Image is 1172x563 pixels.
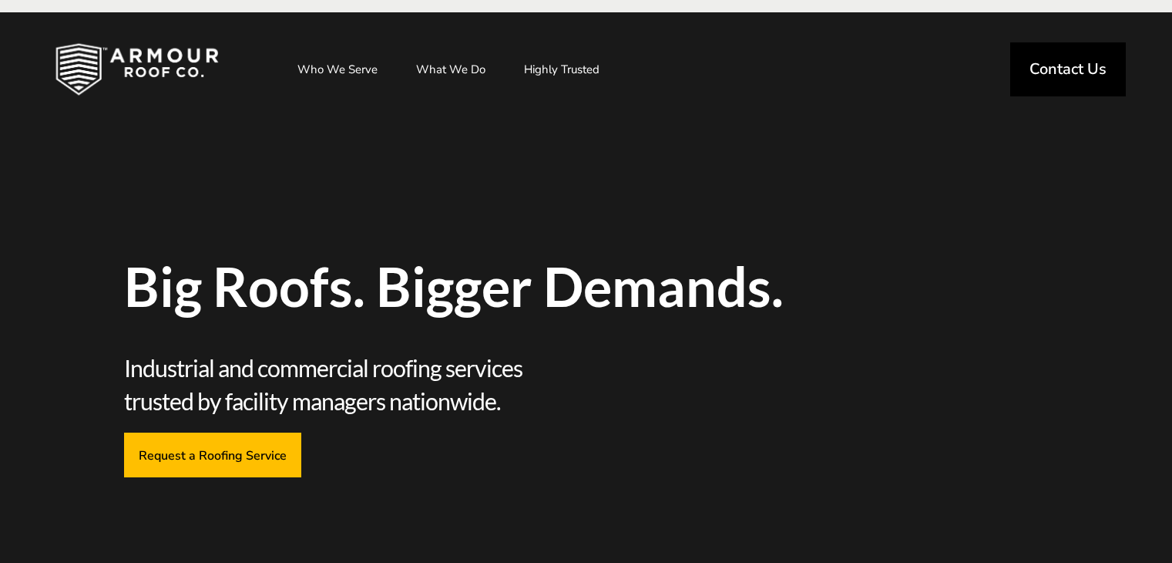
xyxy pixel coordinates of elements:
[31,31,243,108] img: Industrial and Commercial Roofing Company | Armour Roof Co.
[1029,62,1107,77] span: Contact Us
[124,259,810,313] span: Big Roofs. Bigger Demands.
[124,433,301,477] a: Request a Roofing Service
[1010,42,1126,96] a: Contact Us
[124,352,581,417] span: Industrial and commercial roofing services trusted by facility managers nationwide.
[401,50,501,89] a: What We Do
[282,50,393,89] a: Who We Serve
[509,50,615,89] a: Highly Trusted
[139,447,287,462] span: Request a Roofing Service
